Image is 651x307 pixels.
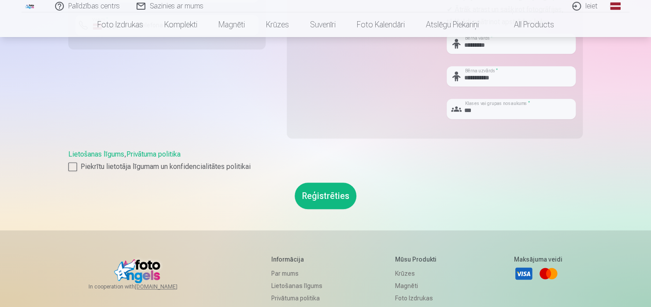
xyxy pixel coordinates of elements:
a: Atslēgu piekariņi [415,12,489,37]
a: Visa [514,264,533,283]
a: Lietošanas līgums [271,280,322,292]
a: Par mums [271,267,322,280]
a: [DOMAIN_NAME] [135,283,199,290]
a: Foto izdrukas [395,292,441,304]
a: Foto izdrukas [87,12,154,37]
div: , [68,149,583,172]
a: Suvenīri [300,12,346,37]
span: In cooperation with [89,283,199,290]
a: Lietošanas līgums [68,150,124,158]
button: Reģistrēties [295,183,356,209]
a: Privātuma politika [271,292,322,304]
h5: Mūsu produkti [395,255,441,264]
a: All products [489,12,565,37]
a: Komplekti [154,12,208,37]
a: Foto kalendāri [346,12,415,37]
a: Magnēti [208,12,255,37]
a: Magnēti [395,280,441,292]
a: Privātuma politika [126,150,181,158]
a: Mastercard [539,264,558,283]
h5: Maksājuma veidi [514,255,562,264]
label: Piekrītu lietotāja līgumam un konfidencialitātes politikai [68,161,583,172]
h5: Informācija [271,255,322,264]
a: Krūzes [395,267,441,280]
img: /fa1 [25,4,35,9]
a: Krūzes [255,12,300,37]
